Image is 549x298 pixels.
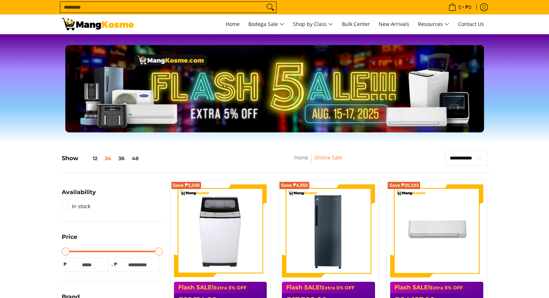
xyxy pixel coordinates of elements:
[62,189,96,201] summary: Open
[222,14,243,34] a: Home
[418,20,449,29] span: Resources
[454,14,488,34] a: Contact Us
[265,2,276,13] button: Search
[446,3,474,11] span: •
[245,14,288,34] a: Bodega Sale
[173,183,200,188] span: Save ₱3,549
[128,155,142,161] button: 48
[282,184,375,277] img: Condura 7.0 Cu. Ft. Upright Freezer Inverter Refrigerator, CUF700MNi (Class A)
[62,155,142,162] h5: Show
[226,21,240,27] span: Home
[414,14,453,34] a: Resources
[289,14,337,34] a: Shop by Class
[458,21,484,27] span: Contact Us
[78,155,101,161] button: 12
[338,14,374,34] a: Bulk Center
[379,21,409,27] span: New Arrivals
[62,201,90,212] a: In stock
[375,14,413,34] a: New Arrivals
[112,261,119,268] span: ₱
[464,5,472,10] span: ₱0
[62,234,77,245] summary: Open
[62,261,69,268] span: ₱
[177,184,264,277] img: condura-7.5kg-topload-non-inverter-washing-machine-class-c-full-view-mang-kosme
[314,154,342,161] a: Online Sale
[248,20,284,29] span: Bodega Sale
[342,21,370,27] span: Bulk Center
[62,18,134,30] img: BREAKING NEWS: Flash 5ale! August 15-17, 2025 l Mang Kosme
[101,155,115,161] button: 24
[294,154,308,161] a: Home
[389,183,419,188] span: Save ₱20,103
[293,20,333,29] span: Shop by Class
[246,153,389,170] nav: Breadcrumbs
[281,183,308,188] span: Save ₱4,555
[141,14,488,34] nav: Main Menu
[62,189,96,195] span: Availability
[457,5,462,10] span: 0
[115,155,128,161] button: 36
[390,184,483,277] img: Toshiba 1.5 HP New Model Split-Type Inverter Air Conditioner (Class A)
[62,234,77,240] span: Price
